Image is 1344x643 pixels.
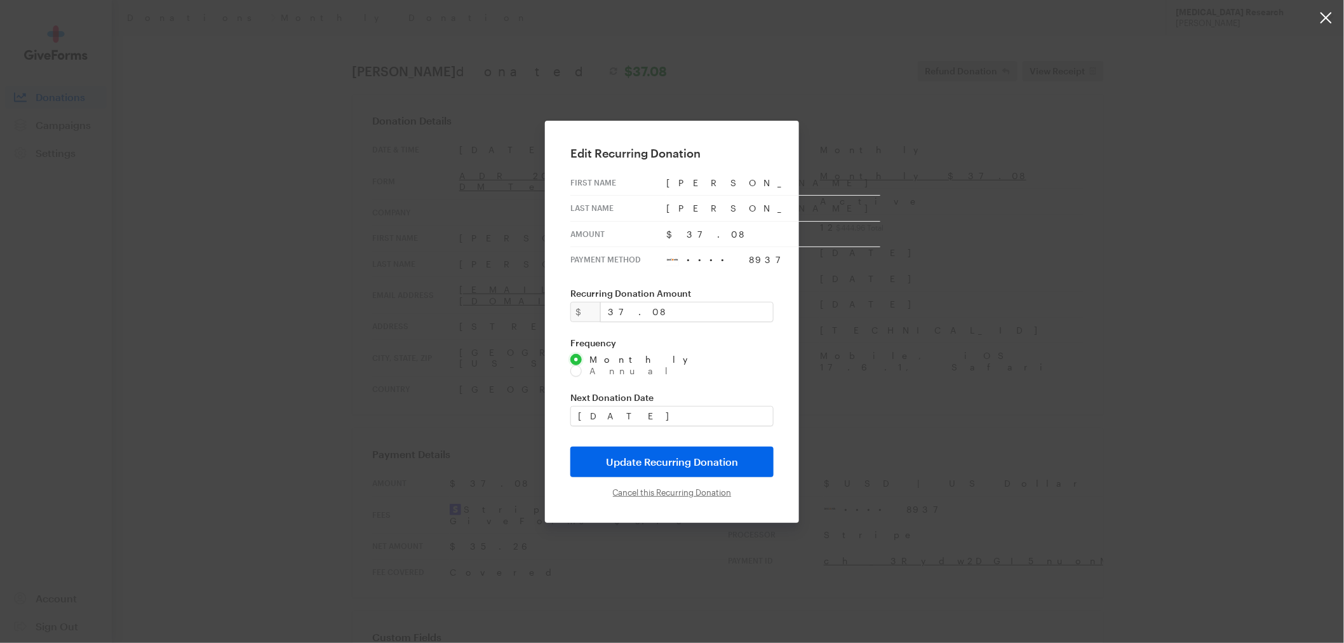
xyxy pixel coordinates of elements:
[570,337,774,349] label: Frequency
[570,447,774,477] input: Update Recurring Donation
[613,621,739,632] td: Your gift receipt is attached
[481,102,863,143] td: Thank You!
[570,221,666,247] th: Amount
[570,247,666,273] th: Payment Method
[570,196,666,222] th: Last Name
[516,426,828,580] td: Your tax-deductible gift to [MEDICAL_DATA] Research will continue to help fund promising research...
[666,221,880,247] td: $37.08
[570,302,601,322] div: $
[666,247,880,273] td: •••• 8937
[570,392,774,403] label: Next Donation Date
[570,170,666,196] th: First Name
[570,146,774,160] h2: Edit Recurring Donation
[666,196,880,222] td: [PERSON_NAME]
[613,487,732,497] input: Cancel this Recurring Donation
[570,288,774,299] label: Recurring Donation Amount
[561,21,783,57] img: BrightFocus Foundation | Alzheimer's Disease Research
[666,170,880,196] td: [PERSON_NAME]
